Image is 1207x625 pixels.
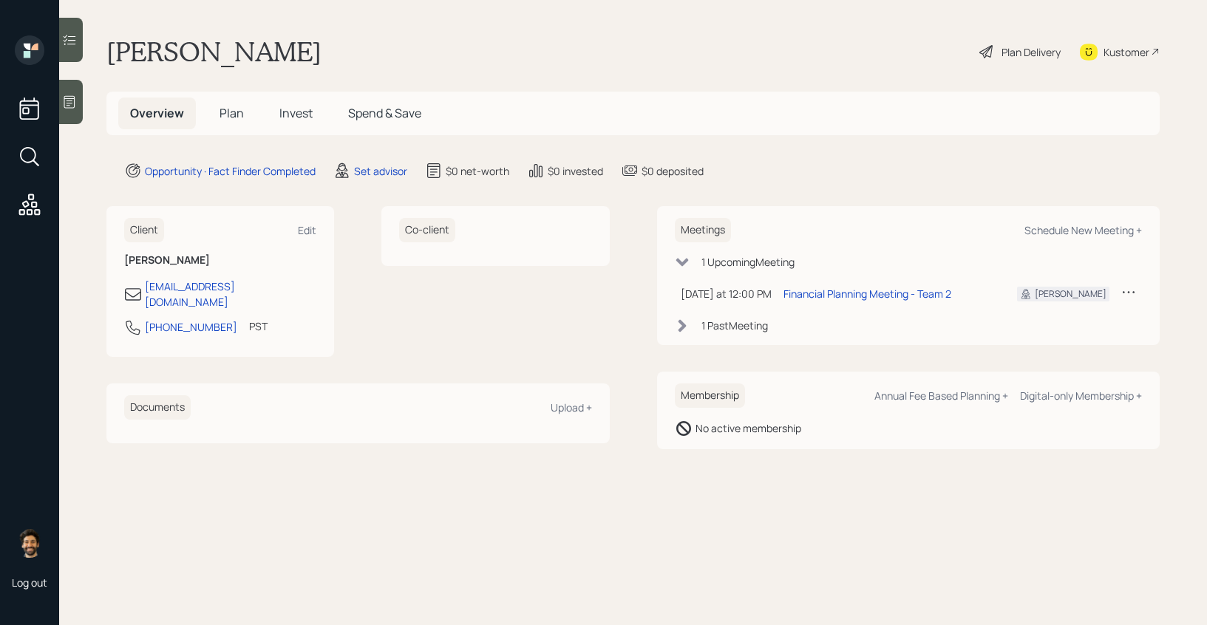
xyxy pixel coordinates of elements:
h6: Client [124,218,164,242]
h1: [PERSON_NAME] [106,35,322,68]
span: Invest [279,105,313,121]
div: Financial Planning Meeting - Team 2 [783,286,951,301]
img: eric-schwartz-headshot.png [15,528,44,558]
h6: [PERSON_NAME] [124,254,316,267]
div: No active membership [696,420,801,436]
h6: Membership [675,383,745,408]
span: Overview [130,105,184,121]
h6: Co-client [399,218,455,242]
div: Log out [12,576,47,590]
div: Schedule New Meeting + [1024,223,1142,237]
div: [PERSON_NAME] [1035,287,1106,301]
div: Digital-only Membership + [1020,389,1142,403]
div: Kustomer [1104,44,1149,60]
div: 1 Upcoming Meeting [701,254,795,270]
div: Annual Fee Based Planning + [874,389,1008,403]
div: $0 net-worth [446,163,509,179]
div: Upload + [551,400,592,414]
div: $0 deposited [642,163,704,179]
div: [PHONE_NUMBER] [145,319,237,335]
div: Opportunity · Fact Finder Completed [145,163,316,179]
span: Plan [220,105,244,121]
h6: Meetings [675,218,731,242]
div: [EMAIL_ADDRESS][DOMAIN_NAME] [145,279,316,310]
div: Edit [298,223,316,237]
div: Plan Delivery [1002,44,1061,60]
div: [DATE] at 12:00 PM [681,286,772,301]
h6: Documents [124,395,191,420]
div: PST [249,318,268,334]
div: 1 Past Meeting [701,318,768,333]
div: Set advisor [354,163,407,179]
span: Spend & Save [348,105,421,121]
div: $0 invested [548,163,603,179]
